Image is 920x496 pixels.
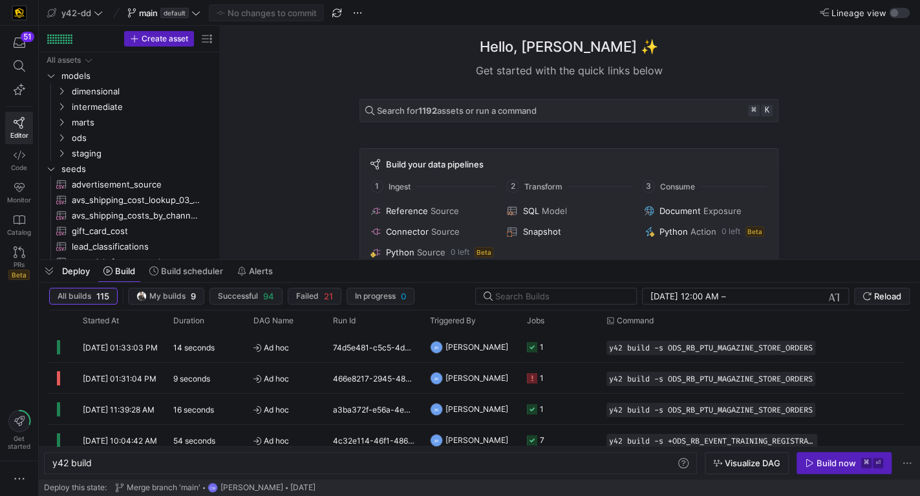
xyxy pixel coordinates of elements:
[10,131,28,139] span: Editor
[797,452,892,474] button: Build now⌘⏎
[44,208,215,223] div: Press SPACE to select this row.
[253,316,294,325] span: DAG Name
[296,292,319,301] span: Failed
[14,261,25,268] span: PRs
[703,206,742,216] span: Exposure
[161,266,223,276] span: Build scheduler
[540,394,544,424] div: 1
[173,405,214,415] y42-duration: 16 seconds
[220,483,283,492] span: [PERSON_NAME]
[47,56,81,65] div: All assets
[72,224,200,239] span: gift_card_cost​​​​​​
[480,36,658,58] h1: Hello, [PERSON_NAME] ✨
[386,226,429,237] span: Connector
[722,227,740,236] span: 0 left
[504,224,633,239] button: Snapshot
[44,254,215,270] a: maverick_forecast_sub_targets_03_25_24​​​​​​
[173,343,215,352] y42-duration: 14 seconds
[83,405,155,415] span: [DATE] 11:39:28 AM
[191,291,196,301] span: 9
[325,363,422,393] div: 466e8217-2945-4802-a78f-5ac52ffe5cae
[475,247,493,257] span: Beta
[173,436,215,446] y42-duration: 54 seconds
[124,5,204,21] button: maindefault
[831,8,886,18] span: Lineage view
[347,288,414,305] button: In progress0
[417,247,445,257] span: Source
[617,316,654,325] span: Command
[5,2,33,24] a: https://storage.googleapis.com/y42-prod-data-exchange/images/uAsz27BndGEK0hZWDFeOjoxA7jCwgK9jE472...
[540,363,544,393] div: 1
[13,6,26,19] img: https://storage.googleapis.com/y42-prod-data-exchange/images/uAsz27BndGEK0hZWDFeOjoxA7jCwgK9jE472...
[72,84,213,99] span: dimensional
[431,226,460,237] span: Source
[44,254,215,270] div: Press SPACE to select this row.
[690,226,716,237] span: Action
[44,161,215,177] div: Press SPACE to select this row.
[355,292,396,301] span: In progress
[659,226,688,237] span: Python
[609,405,813,415] span: y42 build -s ODS_RB_PTU_MAGAZINE_STORE_ORDERS
[136,291,147,301] img: https://storage.googleapis.com/y42-prod-data-exchange/images/eavvdt3BI1mUL5aTwIpAt5MuNEaIUcQWfwmP...
[249,266,273,276] span: Alerts
[368,244,497,260] button: PythonSource0 leftBeta
[128,288,204,305] button: https://storage.googleapis.com/y42-prod-data-exchange/images/eavvdt3BI1mUL5aTwIpAt5MuNEaIUcQWfwmP...
[44,177,215,192] a: advertisement_source​​​​​​
[72,255,200,270] span: maverick_forecast_sub_targets_03_25_24​​​​​​
[7,196,31,204] span: Monitor
[44,192,215,208] a: avs_shipping_cost_lookup_03_15_24​​​​​​
[72,208,200,223] span: avs_shipping_costs_by_channel_04_11_24​​​​​​
[504,203,633,219] button: SQLModel
[761,105,773,116] kbd: k
[61,69,213,83] span: models
[112,479,319,496] button: Merge branch 'main'CM[PERSON_NAME][DATE]
[253,394,317,425] span: Ad hoc
[44,177,215,192] div: Press SPACE to select this row.
[609,374,813,383] span: y42 build -s ODS_RB_PTU_MAGAZINE_STORE_ORDERS
[44,52,215,68] div: Press SPACE to select this row.
[431,206,459,216] span: Source
[641,203,770,219] button: DocumentExposure
[72,177,200,192] span: advertisement_source​​​​​​
[368,203,497,219] button: ReferenceSource
[208,482,218,493] div: CM
[445,394,508,424] span: [PERSON_NAME]
[541,206,566,216] span: Model
[377,105,537,116] span: Search for assets or run a command
[722,291,726,301] span: –
[5,144,33,177] a: Code
[72,193,200,208] span: avs_shipping_cost_lookup_03_15_24​​​​​​
[83,343,158,352] span: [DATE] 01:33:03 PM
[173,374,210,383] y42-duration: 9 seconds
[725,458,780,468] span: Visualize DAG
[231,260,279,282] button: Alerts
[430,341,443,354] div: JR
[368,224,497,239] button: ConnectorSource
[445,332,508,362] span: [PERSON_NAME]
[44,483,107,492] span: Deploy this state:
[325,394,422,424] div: a3ba372f-e56a-4e33-ac0e-686953e0e3a4
[44,223,215,239] a: gift_card_cost​​​​​​
[386,247,414,257] span: Python
[854,288,910,305] button: Reload
[540,425,544,455] div: 7
[209,288,283,305] button: Successful94
[418,105,437,116] strong: 1192
[61,162,213,177] span: seeds
[5,241,33,285] a: PRsBeta
[127,483,200,492] span: Merge branch 'main'
[61,8,91,18] span: y42-dd
[817,458,856,468] div: Build now
[124,31,194,47] button: Create asset
[98,260,141,282] button: Build
[44,5,106,21] button: y42-dd
[659,206,701,216] span: Document
[149,292,186,301] span: My builds
[540,332,544,362] div: 1
[142,34,188,43] span: Create asset
[324,291,333,301] span: 21
[44,130,215,146] div: Press SPACE to select this row.
[748,105,760,116] kbd: ⌘
[72,115,213,130] span: marts
[83,316,119,325] span: Started At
